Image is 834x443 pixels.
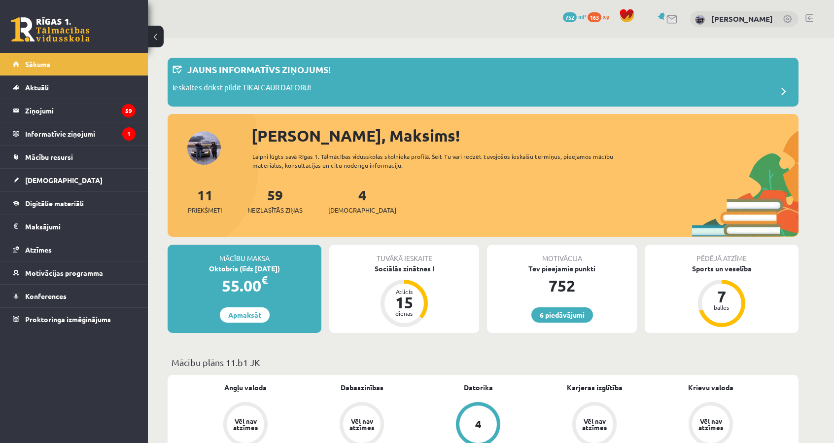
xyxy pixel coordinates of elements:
[645,245,799,263] div: Pēdējā atzīme
[13,285,136,307] a: Konferences
[25,268,103,277] span: Motivācijas programma
[567,382,623,393] a: Karjeras izglītība
[25,292,67,300] span: Konferences
[25,99,136,122] legend: Ziņojumi
[25,245,52,254] span: Atzīmes
[13,122,136,145] a: Informatīvie ziņojumi1
[464,382,493,393] a: Datorika
[25,315,111,324] span: Proktoringa izmēģinājums
[13,76,136,99] a: Aktuāli
[13,238,136,261] a: Atzīmes
[578,12,586,20] span: mP
[13,99,136,122] a: Ziņojumi59
[563,12,577,22] span: 752
[188,186,222,215] a: 11Priekšmeti
[581,418,608,431] div: Vēl nav atzīmes
[487,263,637,274] div: Tev pieejamie punkti
[25,83,49,92] span: Aktuāli
[173,63,794,102] a: Jauns informatīvs ziņojums! Ieskaites drīkst pildīt TIKAI CAUR DATORU!
[531,307,593,323] a: 6 piedāvājumi
[341,382,383,393] a: Dabaszinības
[25,215,136,238] legend: Maksājumi
[13,215,136,238] a: Maksājumi
[645,263,799,274] div: Sports un veselība
[168,245,321,263] div: Mācību maksa
[389,310,419,316] div: dienas
[168,263,321,274] div: Oktobris (līdz [DATE])
[173,82,311,96] p: Ieskaites drīkst pildīt TIKAI CAUR DATORU!
[389,289,419,295] div: Atlicis
[25,122,136,145] legend: Informatīvie ziņojumi
[389,295,419,310] div: 15
[328,186,396,215] a: 4[DEMOGRAPHIC_DATA]
[603,12,609,20] span: xp
[487,274,637,297] div: 752
[25,152,73,161] span: Mācību resursi
[224,382,267,393] a: Angļu valoda
[348,418,376,431] div: Vēl nav atzīmes
[13,53,136,75] a: Sākums
[487,245,637,263] div: Motivācija
[220,307,270,323] a: Apmaksāt
[563,12,586,20] a: 752 mP
[475,419,482,430] div: 4
[588,12,601,22] span: 163
[252,152,631,170] div: Laipni lūgts savā Rīgas 1. Tālmācības vidusskolas skolnieka profilā. Šeit Tu vari redzēt tuvojošo...
[13,169,136,191] a: [DEMOGRAPHIC_DATA]
[122,127,136,141] i: 1
[329,263,479,274] div: Sociālās zinātnes I
[122,104,136,117] i: 59
[25,176,103,185] span: [DEMOGRAPHIC_DATA]
[247,186,303,215] a: 59Neizlasītās ziņas
[645,263,799,329] a: Sports un veselība 7 balles
[707,289,736,304] div: 7
[13,308,136,331] a: Proktoringa izmēģinājums
[232,418,259,431] div: Vēl nav atzīmes
[688,382,733,393] a: Krievu valoda
[168,274,321,297] div: 55.00
[261,273,268,287] span: €
[697,418,725,431] div: Vēl nav atzīmes
[188,205,222,215] span: Priekšmeti
[588,12,614,20] a: 163 xp
[251,124,799,148] div: [PERSON_NAME], Maksims!
[187,63,331,76] p: Jauns informatīvs ziņojums!
[13,192,136,215] a: Digitālie materiāli
[711,14,773,24] a: [PERSON_NAME]
[695,15,705,25] img: Maksims Gaveckis
[329,245,479,263] div: Tuvākā ieskaite
[707,304,736,310] div: balles
[13,261,136,284] a: Motivācijas programma
[11,17,90,42] a: Rīgas 1. Tālmācības vidusskola
[25,60,50,69] span: Sākums
[25,199,84,208] span: Digitālie materiāli
[13,146,136,168] a: Mācību resursi
[328,205,396,215] span: [DEMOGRAPHIC_DATA]
[247,205,303,215] span: Neizlasītās ziņas
[172,356,795,369] p: Mācību plāns 11.b1 JK
[329,263,479,329] a: Sociālās zinātnes I Atlicis 15 dienas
